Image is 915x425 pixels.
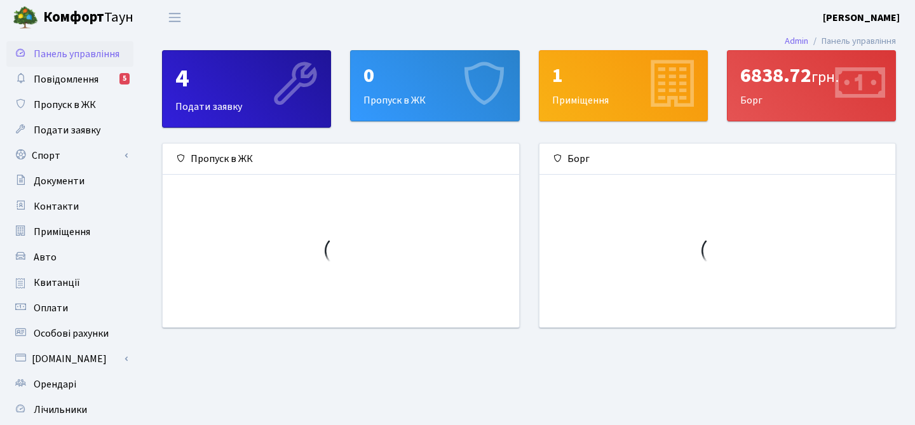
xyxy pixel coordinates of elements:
a: Особові рахунки [6,321,133,346]
span: Орендарі [34,377,76,391]
a: Панель управління [6,41,133,67]
div: Приміщення [539,51,707,121]
span: Особові рахунки [34,327,109,341]
span: Контакти [34,199,79,213]
li: Панель управління [808,34,896,48]
span: Приміщення [34,225,90,239]
span: Пропуск в ЖК [34,98,96,112]
span: Подати заявку [34,123,100,137]
span: Авто [34,250,57,264]
span: Повідомлення [34,72,98,86]
div: 6838.72 [740,64,883,88]
a: 0Пропуск в ЖК [350,50,519,121]
button: Переключити навігацію [159,7,191,28]
a: Admin [785,34,808,48]
b: Комфорт [43,7,104,27]
div: 1 [552,64,695,88]
div: Пропуск в ЖК [163,144,519,175]
a: Орендарі [6,372,133,397]
a: 1Приміщення [539,50,708,121]
span: Панель управління [34,47,119,61]
a: Спорт [6,143,133,168]
div: 4 [175,64,318,94]
a: Контакти [6,194,133,219]
div: Подати заявку [163,51,330,127]
a: Лічильники [6,397,133,422]
img: logo.png [13,5,38,30]
a: Авто [6,245,133,270]
div: 0 [363,64,506,88]
span: Лічильники [34,403,87,417]
div: 5 [119,73,130,84]
span: Таун [43,7,133,29]
a: Приміщення [6,219,133,245]
a: 4Подати заявку [162,50,331,128]
a: [DOMAIN_NAME] [6,346,133,372]
span: Оплати [34,301,68,315]
div: Борг [728,51,895,121]
a: Повідомлення5 [6,67,133,92]
a: [PERSON_NAME] [823,10,900,25]
a: Оплати [6,295,133,321]
a: Подати заявку [6,118,133,143]
span: грн. [811,66,839,88]
a: Документи [6,168,133,194]
nav: breadcrumb [766,28,915,55]
div: Пропуск в ЖК [351,51,518,121]
div: Борг [539,144,896,175]
b: [PERSON_NAME] [823,11,900,25]
span: Квитанції [34,276,80,290]
a: Пропуск в ЖК [6,92,133,118]
a: Квитанції [6,270,133,295]
span: Документи [34,174,85,188]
